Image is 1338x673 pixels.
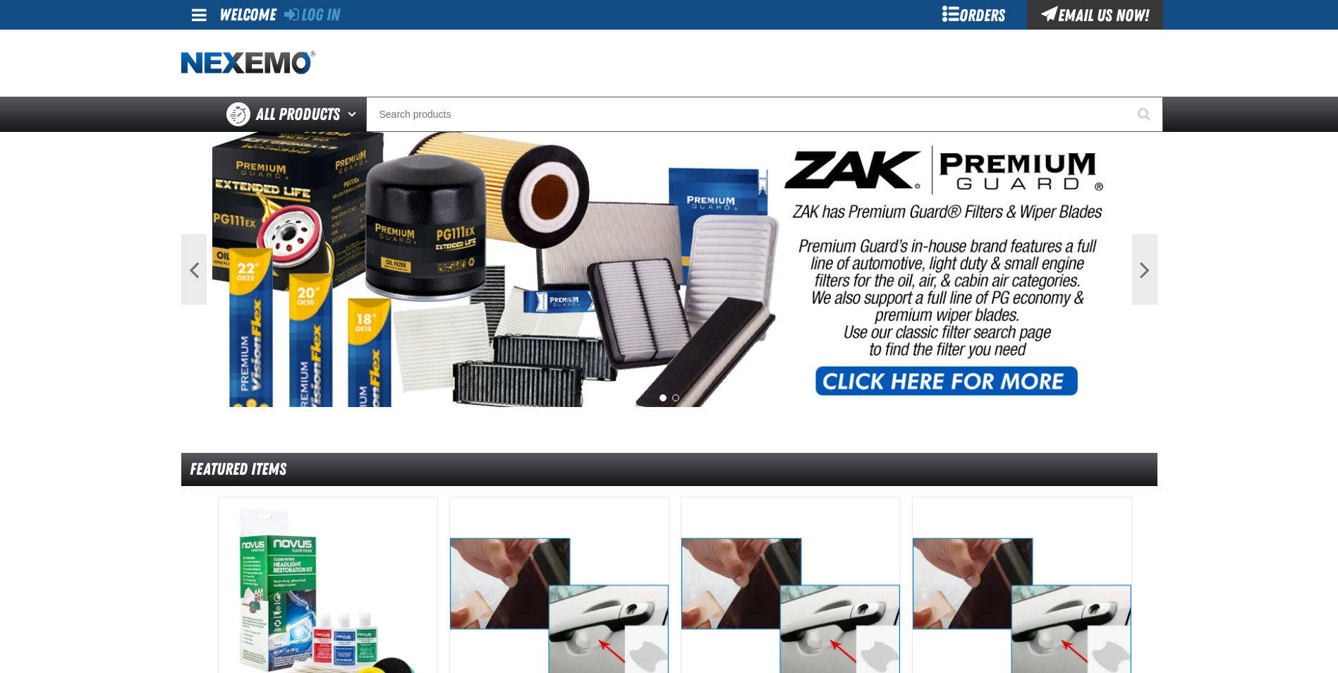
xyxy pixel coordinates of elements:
button: 1 of 2 [659,394,667,401]
img: Nexemo logo [181,51,315,75]
input: Search [366,97,1163,132]
div: Featured Items [181,453,1157,486]
button: 2 of 2 [672,394,679,401]
span: All Products [256,102,340,127]
button: Next [1132,234,1157,305]
img: PG Filters & Wipers [212,132,1126,407]
button: Start Searching [1128,97,1163,132]
a: Log In [284,5,340,25]
button: Open All Products pages [343,97,366,132]
button: Previous [181,234,207,305]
